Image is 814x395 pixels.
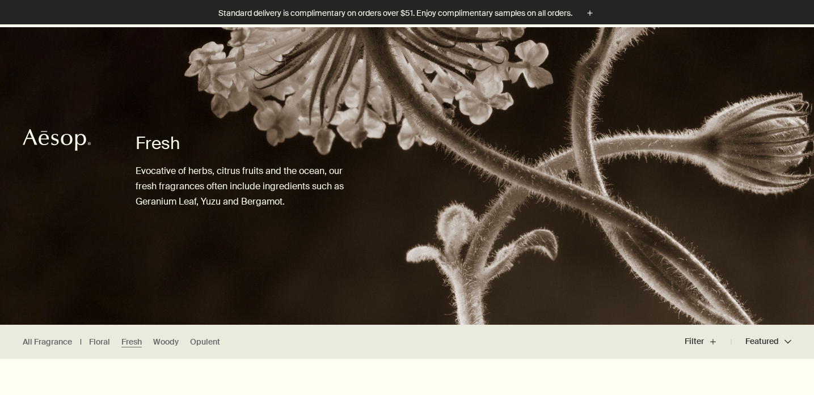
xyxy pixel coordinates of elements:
button: Featured [731,328,791,355]
a: Woody [153,337,179,347]
p: Evocative of herbs, citrus fruits and the ocean, our fresh fragrances often include ingredients s... [136,163,361,210]
button: Standard delivery is complimentary on orders over $51. Enjoy complimentary samples on all orders. [218,7,596,20]
div: New addition [11,371,58,381]
a: Fresh [121,337,142,347]
svg: Aesop [23,129,91,151]
button: Filter [685,328,731,355]
a: All Fragrance [23,337,72,347]
button: Save to cabinet [243,366,263,386]
a: Floral [89,337,110,347]
button: Save to cabinet [515,366,535,386]
h1: Fresh [136,132,361,155]
a: Opulent [190,337,220,347]
a: Aesop [20,126,94,157]
p: Standard delivery is complimentary on orders over $51. Enjoy complimentary samples on all orders. [218,7,572,19]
